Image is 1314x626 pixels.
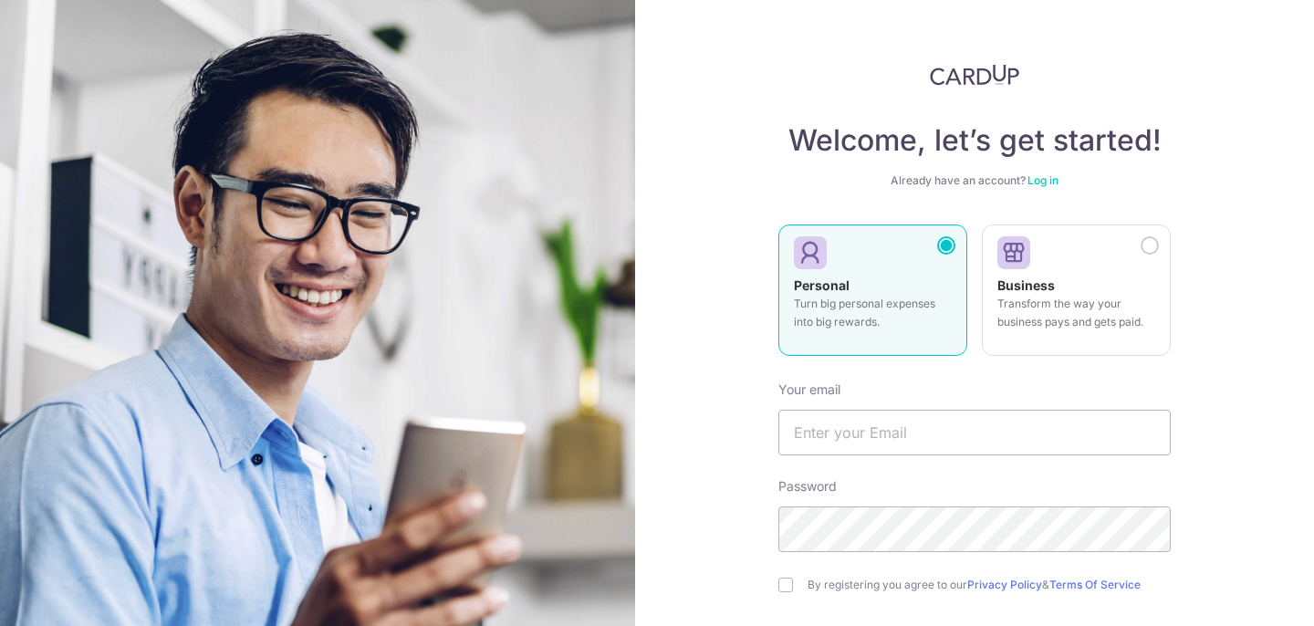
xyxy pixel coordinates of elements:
[778,477,837,496] label: Password
[930,64,1019,86] img: CardUp Logo
[778,173,1171,188] div: Already have an account?
[982,224,1171,367] a: Business Transform the way your business pays and gets paid.
[778,224,967,367] a: Personal Turn big personal expenses into big rewards.
[997,277,1055,293] strong: Business
[997,295,1155,331] p: Transform the way your business pays and gets paid.
[808,578,1171,592] label: By registering you agree to our &
[1027,173,1058,187] a: Log in
[794,295,952,331] p: Turn big personal expenses into big rewards.
[778,122,1171,159] h4: Welcome, let’s get started!
[1049,578,1141,591] a: Terms Of Service
[778,410,1171,455] input: Enter your Email
[778,381,840,399] label: Your email
[794,277,850,293] strong: Personal
[967,578,1042,591] a: Privacy Policy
